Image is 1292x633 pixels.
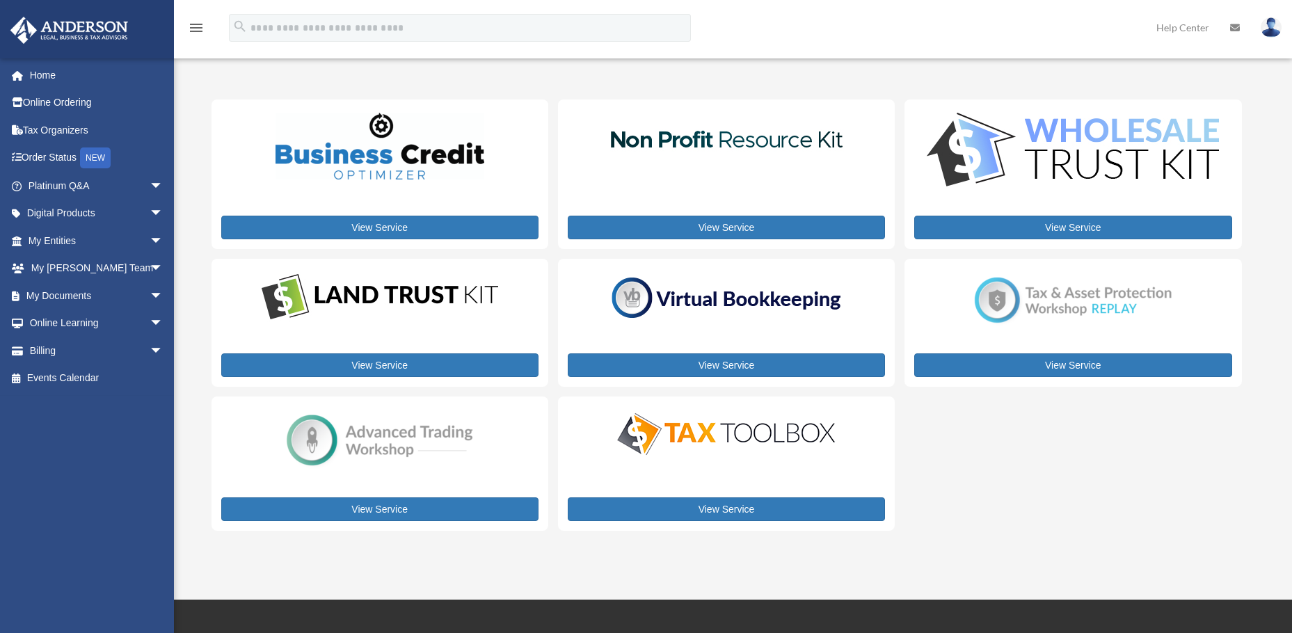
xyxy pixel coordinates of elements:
span: arrow_drop_down [150,200,177,228]
a: Home [10,61,184,89]
i: menu [188,19,205,36]
a: View Service [914,216,1231,239]
a: View Service [914,353,1231,377]
a: Online Ordering [10,89,184,117]
a: Online Learningarrow_drop_down [10,310,184,337]
a: View Service [568,353,885,377]
a: My Documentsarrow_drop_down [10,282,184,310]
a: View Service [568,216,885,239]
span: arrow_drop_down [150,172,177,200]
img: Anderson Advisors Platinum Portal [6,17,132,44]
a: My [PERSON_NAME] Teamarrow_drop_down [10,255,184,282]
span: arrow_drop_down [150,337,177,365]
a: Order StatusNEW [10,144,184,173]
span: arrow_drop_down [150,227,177,255]
span: arrow_drop_down [150,310,177,338]
img: User Pic [1261,17,1282,38]
a: View Service [221,216,539,239]
a: Events Calendar [10,364,184,392]
span: arrow_drop_down [150,282,177,310]
a: Platinum Q&Aarrow_drop_down [10,172,184,200]
div: NEW [80,147,111,168]
a: My Entitiesarrow_drop_down [10,227,184,255]
a: Tax Organizers [10,116,184,144]
i: search [232,19,248,34]
a: menu [188,24,205,36]
a: Billingarrow_drop_down [10,337,184,364]
a: View Service [568,497,885,521]
a: View Service [221,353,539,377]
a: Digital Productsarrow_drop_down [10,200,177,227]
span: arrow_drop_down [150,255,177,283]
a: View Service [221,497,539,521]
